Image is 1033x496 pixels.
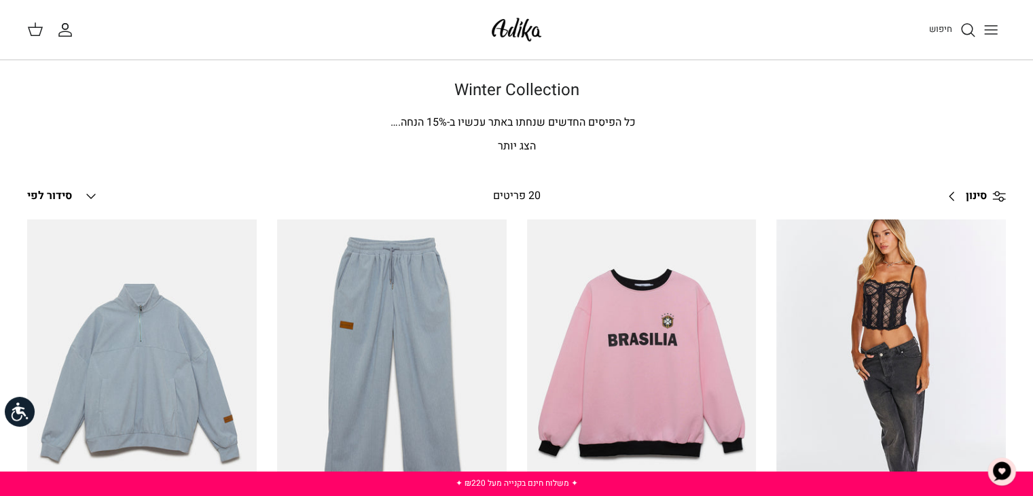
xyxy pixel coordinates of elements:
[929,22,952,35] span: חיפוש
[27,188,72,204] span: סידור לפי
[447,114,636,130] span: כל הפיסים החדשים שנחתו באתר עכשיו ב-
[981,451,1022,492] button: צ'אט
[399,188,633,205] div: 20 פריטים
[27,181,99,211] button: סידור לפי
[57,22,79,38] a: החשבון שלי
[391,114,447,130] span: % הנחה.
[427,114,439,130] span: 15
[976,15,1006,45] button: Toggle menu
[41,138,992,156] p: הצג יותר
[41,81,992,101] h1: Winter Collection
[966,188,987,205] span: סינון
[488,14,545,46] img: Adika IL
[939,180,1006,213] a: סינון
[929,22,976,38] a: חיפוש
[455,477,577,489] a: ✦ משלוח חינם בקנייה מעל ₪220 ✦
